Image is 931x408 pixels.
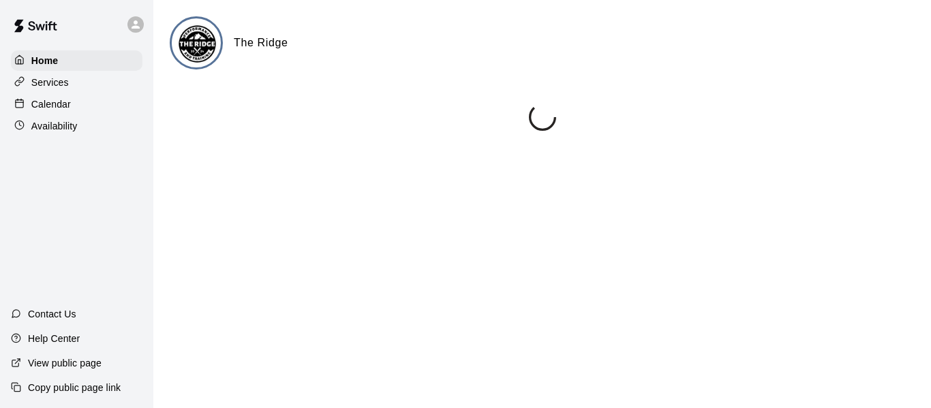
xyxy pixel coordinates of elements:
[172,18,223,69] img: The Ridge logo
[11,72,142,93] a: Services
[11,50,142,71] a: Home
[31,76,69,89] p: Services
[11,94,142,114] a: Calendar
[28,381,121,394] p: Copy public page link
[28,356,102,370] p: View public page
[31,54,59,67] p: Home
[28,332,80,345] p: Help Center
[11,116,142,136] a: Availability
[234,34,288,52] h6: The Ridge
[28,307,76,321] p: Contact Us
[31,97,71,111] p: Calendar
[31,119,78,133] p: Availability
